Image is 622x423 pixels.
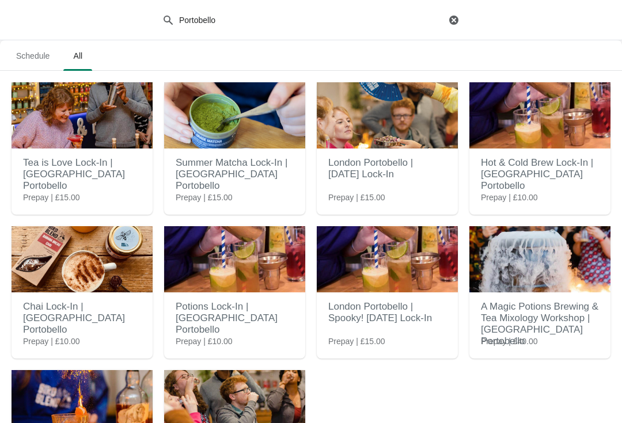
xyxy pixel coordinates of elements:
img: Potions Lock-In | London Portobello [164,226,305,292]
span: Prepay | £15.00 [176,192,233,203]
span: Prepay | £10.00 [23,336,80,347]
img: A Magic Potions Brewing & Tea Mixology Workshop | London Portobello [469,226,610,292]
h2: Potions Lock-In | [GEOGRAPHIC_DATA] Portobello [176,295,294,341]
h2: Hot & Cold Brew Lock-In | [GEOGRAPHIC_DATA] Portobello [481,151,599,197]
span: All [63,45,92,66]
span: Prepay | £15.00 [328,192,385,203]
span: Prepay | £10.00 [481,192,538,203]
h2: Tea is Love Lock-In | [GEOGRAPHIC_DATA] Portobello [23,151,141,197]
img: London Portobello | Easter Lock-In [317,82,458,148]
span: Schedule [7,45,59,66]
h2: Chai Lock-In | [GEOGRAPHIC_DATA] Portobello [23,295,141,341]
span: Prepay | £40.00 [481,336,538,347]
img: Hot & Cold Brew Lock-In | London Portobello [469,82,610,148]
span: Prepay | £10.00 [176,336,233,347]
span: Prepay | £15.00 [23,192,80,203]
input: Search [179,10,446,31]
button: Clear [448,14,460,26]
h2: A Magic Potions Brewing & Tea Mixology Workshop | [GEOGRAPHIC_DATA] Portobello [481,295,599,353]
span: Prepay | £15.00 [328,336,385,347]
img: Summer Matcha Lock-In | London Portobello [164,82,305,148]
h2: Summer Matcha Lock-In | [GEOGRAPHIC_DATA] Portobello [176,151,294,197]
h2: London Portobello | [DATE] Lock-In [328,151,446,186]
img: Tea is Love Lock-In | London Portobello [12,82,153,148]
img: London Portobello | Spooky! Halloween Lock-In [317,226,458,292]
h2: London Portobello | Spooky! [DATE] Lock-In [328,295,446,330]
img: Chai Lock-In | London Portobello [12,226,153,292]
